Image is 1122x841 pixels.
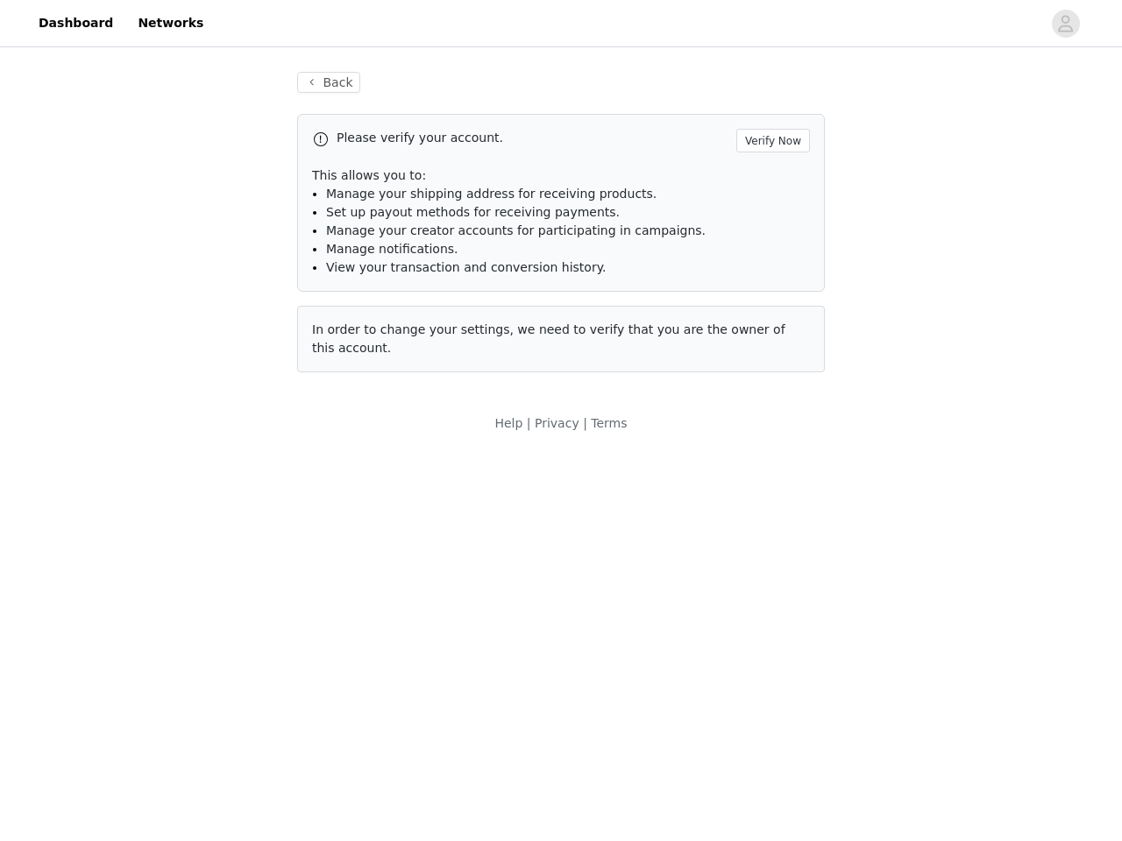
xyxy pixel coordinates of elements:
[326,223,706,237] span: Manage your creator accounts for participating in campaigns.
[312,166,810,185] p: This allows you to:
[326,260,606,274] span: View your transaction and conversion history.
[326,242,458,256] span: Manage notifications.
[1057,10,1074,38] div: avatar
[28,4,124,43] a: Dashboard
[337,129,729,147] p: Please verify your account.
[326,205,620,219] span: Set up payout methods for receiving payments.
[527,416,531,430] span: |
[736,129,810,152] button: Verify Now
[535,416,579,430] a: Privacy
[591,416,627,430] a: Terms
[583,416,587,430] span: |
[297,72,360,93] button: Back
[312,322,785,355] span: In order to change your settings, we need to verify that you are the owner of this account.
[326,187,657,201] span: Manage your shipping address for receiving products.
[127,4,214,43] a: Networks
[494,416,522,430] a: Help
